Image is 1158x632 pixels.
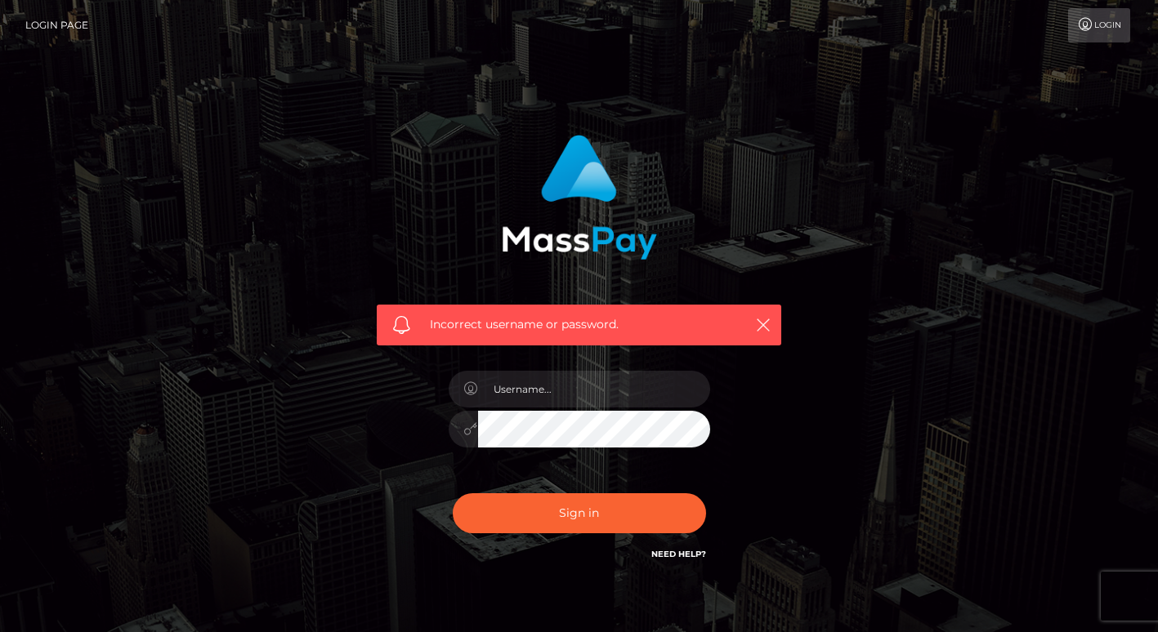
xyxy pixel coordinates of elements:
a: Login Page [25,8,88,42]
span: Incorrect username or password. [430,316,728,333]
input: Username... [478,371,710,407]
a: Need Help? [651,549,706,559]
img: MassPay Login [502,135,657,260]
a: Login [1068,8,1130,42]
button: Sign in [453,493,706,533]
